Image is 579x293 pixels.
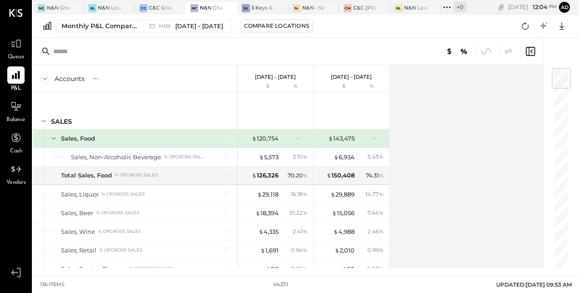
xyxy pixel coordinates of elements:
[330,190,355,199] div: 29,889
[342,265,355,273] div: 60
[367,153,384,161] div: 3.43
[379,246,384,253] span: %
[496,281,572,288] span: UPDATED: [DATE] 09:53 AM
[379,190,384,197] span: %
[366,172,384,180] div: 74.31
[291,246,308,254] div: 0.94
[367,227,384,236] div: 2.46
[252,172,257,179] span: $
[10,147,22,156] span: Cash
[242,4,250,12] div: 3K
[273,281,288,288] div: v 4.37.1
[242,83,279,90] div: $
[395,4,403,12] div: NL
[244,22,309,30] div: Compare Locations
[367,209,384,217] div: 7.44
[257,190,279,199] div: 29,118
[332,209,355,217] div: 15,056
[303,227,308,235] span: %
[259,153,279,162] div: 5,573
[252,135,257,142] span: $
[88,4,96,12] div: NL
[302,5,325,12] div: N&N - Senoia & Corporate
[0,98,31,124] a: Balance
[260,246,279,255] div: 1,691
[259,227,279,236] div: 4,335
[6,179,26,187] span: Vendors
[11,85,21,93] span: P&L
[61,227,95,236] div: Sales, Wine
[61,21,138,30] div: Monthly P&L Comparison
[252,134,279,143] div: 120,754
[529,3,548,11] span: 12 : 04
[98,5,121,12] div: N&N Louisville, LLC
[379,209,384,216] span: %
[255,74,296,80] p: [DATE] - [DATE]
[367,246,384,254] div: 0.99
[497,2,506,12] div: copy link
[289,209,308,217] div: 10.22
[259,228,264,235] span: $
[335,247,340,254] span: $
[61,171,112,180] div: Total Sales, Food
[303,265,308,272] span: %
[281,83,310,90] div: %
[255,209,279,217] div: 18,394
[6,116,25,124] span: Balance
[99,247,142,253] div: % of GROSS SALES
[51,117,72,126] div: SALES
[293,153,308,161] div: 3.10
[47,5,70,12] div: N&N Greenville, LLC
[0,129,31,156] a: Cash
[164,154,207,160] div: % of GROSS SALES
[404,5,427,12] div: N&N Lexington, LLC
[549,4,557,10] span: pm
[372,134,384,142] div: --
[159,24,173,29] span: M09
[454,2,466,12] div: + 0
[344,4,352,12] div: CM
[56,20,232,32] button: Monthly P&L Comparison M09[DATE] - [DATE]
[61,209,93,217] div: Sales, Beer
[559,2,570,13] button: ad
[303,209,308,216] span: %
[508,3,557,11] div: [DATE]
[296,134,308,142] div: --
[260,247,265,254] span: $
[257,191,262,198] span: $
[288,172,308,180] div: 70.20
[303,153,308,160] span: %
[255,209,260,217] span: $
[367,265,384,273] div: 0.03
[266,265,279,273] div: 90
[37,4,46,12] div: NG
[326,171,355,180] div: 150,408
[357,83,386,90] div: %
[291,190,308,198] div: 16.18
[291,265,308,273] div: 0.05
[293,4,301,12] div: N-
[328,135,333,142] span: $
[259,153,264,161] span: $
[330,191,335,198] span: $
[353,5,376,12] div: C&C [PERSON_NAME] LLC
[200,5,223,12] div: N&N Chattanooga, LLC
[334,153,339,161] span: $
[102,191,145,197] div: % of GROSS SALES
[342,265,347,273] span: $
[318,83,355,90] div: $
[0,161,31,187] a: Vendors
[333,228,338,235] span: $
[366,190,384,198] div: 14.77
[293,227,308,236] div: 2.41
[129,266,173,272] div: % of GROSS SALES
[0,66,31,93] a: P&L
[61,246,96,255] div: Sales, Retail
[379,265,384,272] span: %
[332,209,337,217] span: $
[40,281,65,288] div: 136 items
[334,153,355,162] div: 6,934
[326,172,331,179] span: $
[251,5,274,12] div: 3 Keys & Company
[379,172,384,179] span: %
